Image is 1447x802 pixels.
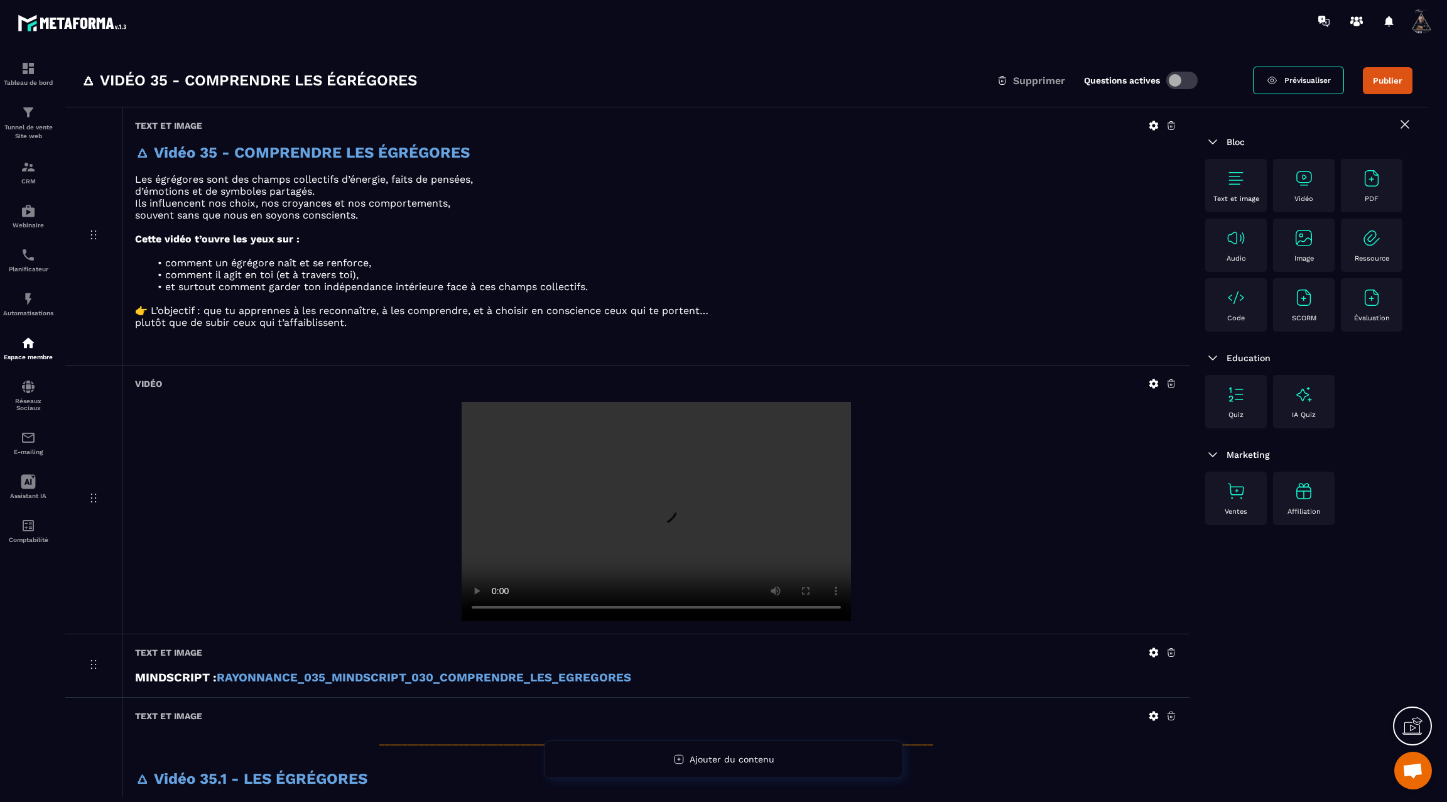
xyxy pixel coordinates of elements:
[3,370,53,421] a: social-networksocial-networkRéseaux Sociaux
[3,448,53,455] p: E-mailing
[1013,75,1065,87] span: Supprimer
[1225,507,1247,516] p: Ventes
[1292,314,1316,322] p: SCORM
[1213,195,1259,203] p: Text et image
[1362,168,1382,188] img: text-image no-wra
[21,203,36,219] img: automations
[3,79,53,86] p: Tableau de bord
[135,648,202,658] h6: Text et image
[3,465,53,509] a: Assistant IA
[1355,254,1389,263] p: Ressource
[1354,314,1390,322] p: Évaluation
[1205,350,1220,366] img: arrow-down
[1227,353,1271,363] span: Education
[1226,384,1246,404] img: text-image no-wra
[135,233,300,245] strong: Cette vidéo t’ouvre les yeux sur :
[1294,288,1314,308] img: text-image no-wra
[1227,314,1245,322] p: Code
[21,335,36,350] img: automations
[1253,67,1344,94] a: Prévisualiser
[1294,168,1314,188] img: text-image no-wra
[1284,76,1331,85] span: Prévisualiser
[3,421,53,465] a: emailemailE-mailing
[3,178,53,185] p: CRM
[165,281,588,293] span: et surtout comment garder ton indépendance intérieure face à ces champs collectifs.
[1294,481,1314,501] img: text-image
[1205,447,1220,462] img: arrow-down
[1227,254,1246,263] p: Audio
[18,11,131,35] img: logo
[21,105,36,120] img: formation
[21,291,36,306] img: automations
[1394,752,1432,789] div: Ouvrir le chat
[1226,168,1246,188] img: text-image no-wra
[135,144,470,161] strong: 🜂 Vidéo 35 - COMPRENDRE LES ÉGRÉGORES
[3,536,53,543] p: Comptabilité
[21,430,36,445] img: email
[1292,411,1316,419] p: IA Quiz
[1294,384,1314,404] img: text-image
[1228,411,1244,419] p: Quiz
[21,518,36,533] img: accountant
[1227,137,1245,147] span: Bloc
[3,282,53,326] a: automationsautomationsAutomatisations
[1287,507,1321,516] p: Affiliation
[21,61,36,76] img: formation
[3,492,53,499] p: Assistant IA
[135,671,217,685] strong: MINDSCRIPT :
[1205,134,1220,149] img: arrow-down
[3,354,53,360] p: Espace membre
[3,150,53,194] a: formationformationCRM
[3,398,53,411] p: Réseaux Sociaux
[135,305,708,317] span: 👉 L’objectif : que tu apprennes à les reconnaître, à les comprendre, et à choisir en conscience c...
[135,197,450,209] span: Ils influencent nos choix, nos croyances et nos comportements,
[1365,195,1379,203] p: PDF
[135,209,358,221] span: souvent sans que nous en soyons conscients.
[1294,195,1313,203] p: Vidéo
[3,123,53,141] p: Tunnel de vente Site web
[21,379,36,394] img: social-network
[1226,288,1246,308] img: text-image no-wra
[21,160,36,175] img: formation
[1084,75,1160,85] label: Questions actives
[379,734,933,746] span: __________________________________________________________________________________________________
[135,173,473,185] span: Les égrégores sont des champs collectifs d’énergie, faits de pensées,
[690,754,774,764] span: Ajouter du contenu
[3,95,53,150] a: formationformationTunnel de vente Site web
[1294,254,1314,263] p: Image
[3,310,53,317] p: Automatisations
[135,379,162,389] h6: Vidéo
[165,257,371,269] span: comment un égrégore naît et se renforce,
[3,238,53,282] a: schedulerschedulerPlanificateur
[1362,228,1382,248] img: text-image no-wra
[165,269,359,281] span: comment il agit en toi (et à travers toi),
[1226,481,1246,501] img: text-image no-wra
[3,51,53,95] a: formationformationTableau de bord
[3,509,53,553] a: accountantaccountantComptabilité
[135,711,202,721] h6: Text et image
[81,70,417,90] h3: 🜂 Vidéo 35 - COMPRENDRE LES ÉGRÉGORES
[135,317,347,328] span: plutôt que de subir ceux qui t’affaiblissent.
[1362,288,1382,308] img: text-image no-wra
[3,194,53,238] a: automationsautomationsWebinaire
[3,326,53,370] a: automationsautomationsEspace membre
[1363,67,1412,94] button: Publier
[217,671,631,685] a: RAYONNANCE_035_MINDSCRIPT_030_COMPRENDRE_LES_EGREGORES
[21,247,36,263] img: scheduler
[135,185,315,197] span: d’émotions et de symboles partagés.
[3,266,53,273] p: Planificateur
[135,121,202,131] h6: Text et image
[1294,228,1314,248] img: text-image no-wra
[3,222,53,229] p: Webinaire
[1227,450,1270,460] span: Marketing
[135,770,367,788] strong: 🜂 Vidéo 35.1 - LES ÉGRÉGORES
[1226,228,1246,248] img: text-image no-wra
